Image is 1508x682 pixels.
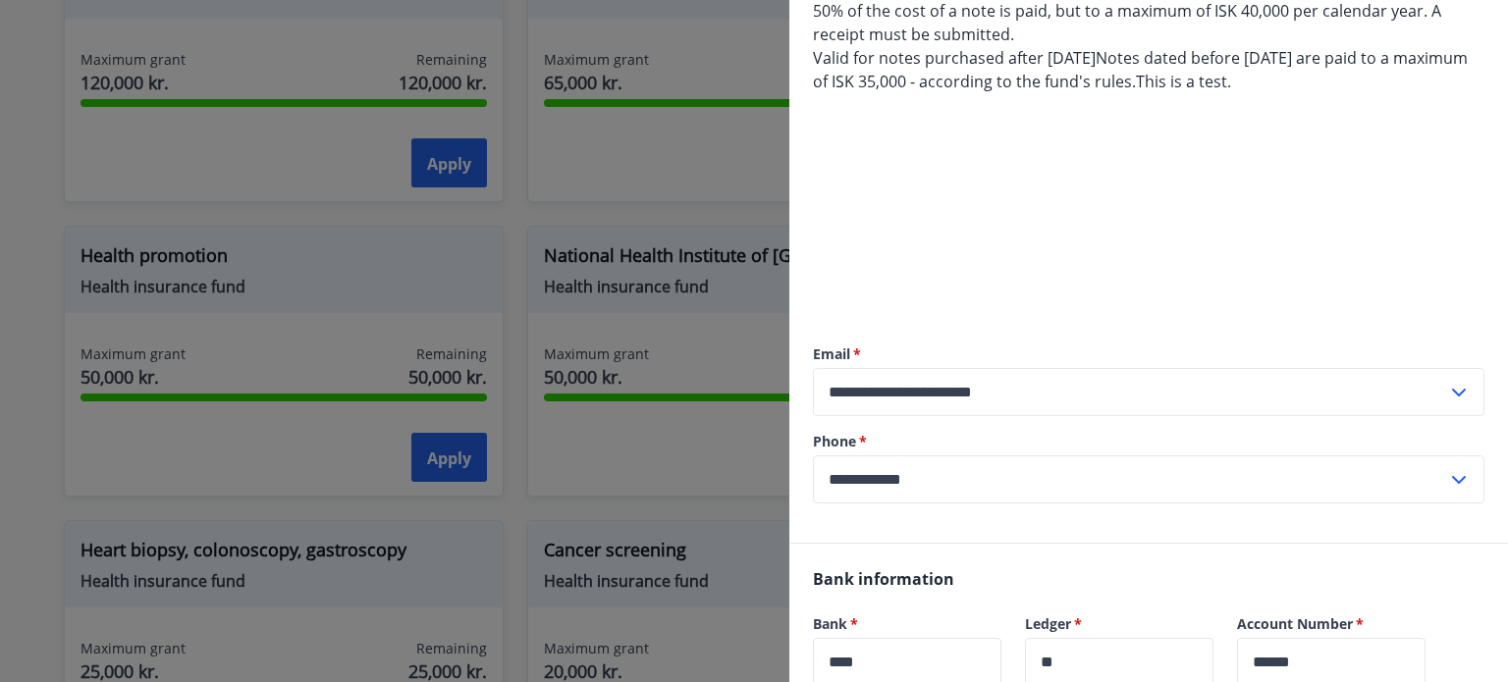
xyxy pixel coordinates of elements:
[813,47,1468,92] font: Notes dated before [DATE] are paid to a maximum of ISK 35,000 - according to the fund's rules.
[813,614,847,633] font: Bank
[813,568,954,590] font: Bank information
[813,344,850,363] font: Email
[1025,614,1071,633] font: Ledger
[1136,71,1231,92] font: This is a test.
[813,432,856,450] font: Phone
[1237,614,1353,633] font: Account Number
[813,47,1096,69] font: Valid for notes purchased after [DATE]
